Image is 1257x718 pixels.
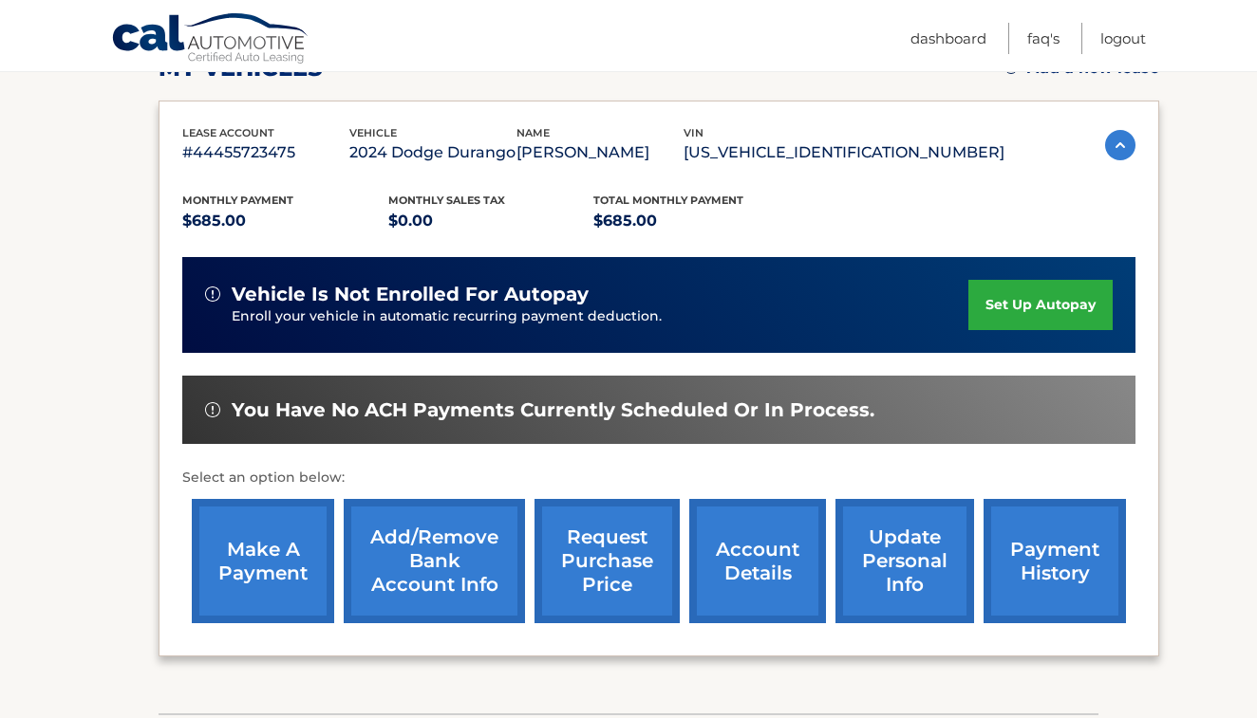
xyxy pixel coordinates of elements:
span: name [516,126,550,139]
img: alert-white.svg [205,286,220,302]
p: Select an option below: [182,467,1135,489]
span: Monthly Payment [182,193,293,207]
span: Monthly sales Tax [388,193,505,207]
span: Total Monthly Payment [593,193,743,207]
a: FAQ's [1027,23,1060,54]
img: alert-white.svg [205,402,220,417]
p: #44455723475 [182,139,349,166]
a: Logout [1100,23,1146,54]
span: vehicle is not enrolled for autopay [232,283,589,306]
a: Dashboard [910,23,986,54]
p: [US_VEHICLE_IDENTIFICATION_NUMBER] [684,139,1004,166]
span: vin [684,126,704,139]
span: You have no ACH payments currently scheduled or in process. [232,398,874,422]
a: set up autopay [968,280,1113,330]
p: $685.00 [593,208,799,234]
p: [PERSON_NAME] [516,139,684,166]
a: Add/Remove bank account info [344,499,525,623]
a: make a payment [192,499,334,623]
p: Enroll your vehicle in automatic recurring payment deduction. [232,306,968,327]
a: payment history [984,499,1126,623]
p: $0.00 [388,208,594,234]
p: 2024 Dodge Durango [349,139,516,166]
p: $685.00 [182,208,388,234]
a: request purchase price [535,499,680,623]
span: lease account [182,126,274,139]
img: accordion-active.svg [1105,130,1135,160]
a: update personal info [835,499,974,623]
a: Cal Automotive [111,12,310,67]
a: account details [689,499,826,623]
span: vehicle [349,126,397,139]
